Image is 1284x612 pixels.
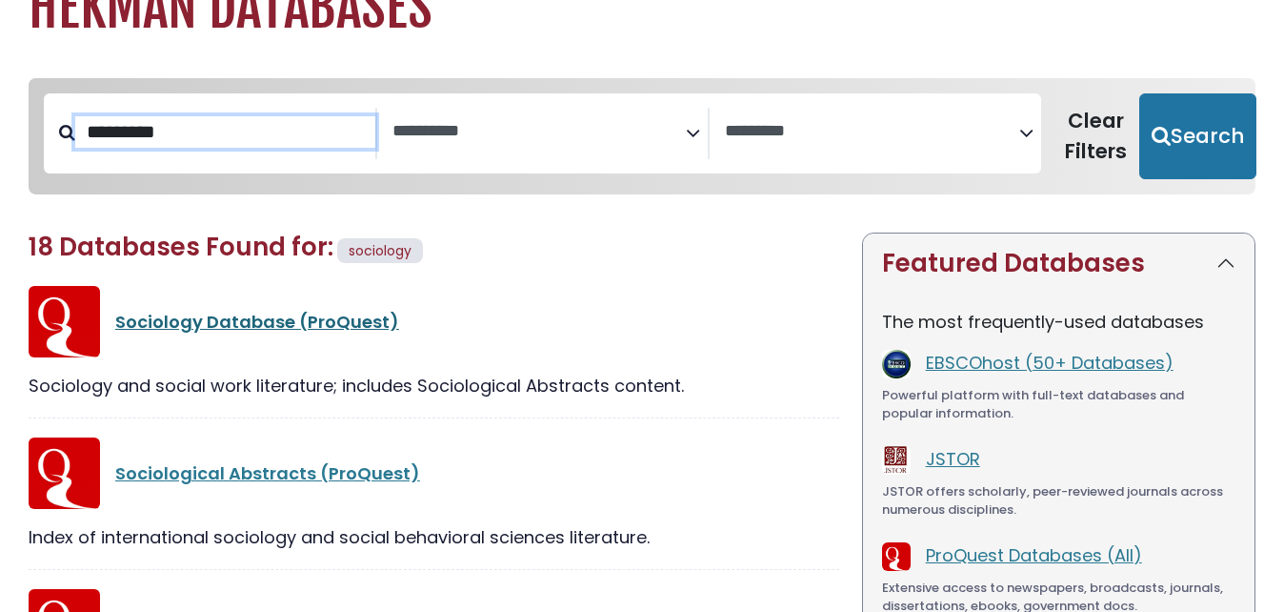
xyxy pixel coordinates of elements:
[29,230,333,264] span: 18 Databases Found for:
[1053,93,1139,179] button: Clear Filters
[115,310,399,334] a: Sociology Database (ProQuest)
[75,116,375,148] input: Search database by title or keyword
[115,461,420,485] a: Sociological Abstracts (ProQuest)
[29,78,1255,194] nav: Search filters
[926,447,980,471] a: JSTOR
[392,122,687,142] textarea: Search
[29,373,839,398] div: Sociology and social work literature; includes Sociological Abstracts content.
[863,234,1254,294] button: Featured Databases
[926,351,1174,375] a: EBSCOhost (50+ Databases)
[349,241,411,260] span: sociology
[926,543,1142,567] a: ProQuest Databases (All)
[1139,93,1256,179] button: Submit for Search Results
[725,122,1019,142] textarea: Search
[882,386,1235,423] div: Powerful platform with full-text databases and popular information.
[882,482,1235,520] div: JSTOR offers scholarly, peer-reviewed journals across numerous disciplines.
[29,524,839,550] div: Index of international sociology and social behavioral sciences literature.
[882,309,1235,335] p: The most frequently-used databases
